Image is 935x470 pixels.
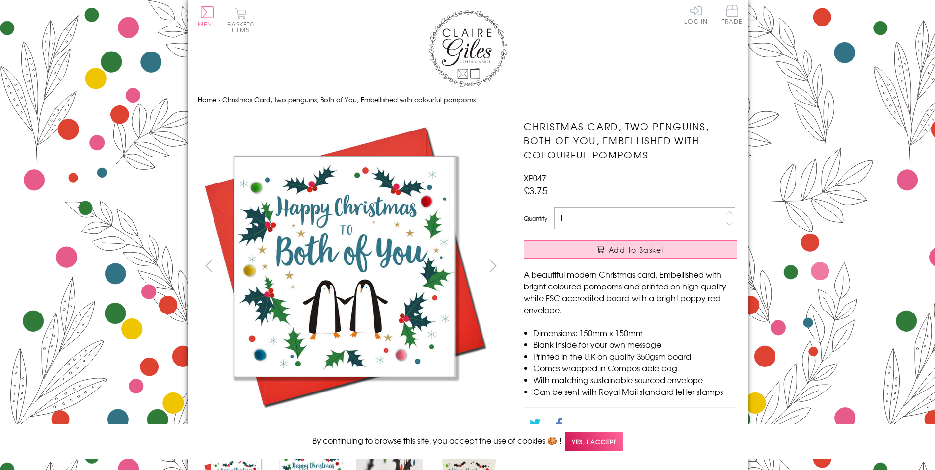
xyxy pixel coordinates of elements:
img: Claire Giles Greetings Cards [428,10,507,87]
a: Home [198,95,216,104]
span: 0 items [232,20,254,34]
span: £3.75 [524,183,548,197]
span: Add to Basket [609,245,665,255]
li: Comes wrapped in Compostable bag [534,362,737,374]
li: Blank inside for your own message [534,339,737,350]
a: Trade [722,5,743,26]
button: Basket0 items [227,8,254,33]
img: Christmas Card, two penguins, Both of You, Embellished with colourful pompoms [504,119,799,413]
li: Can be sent with Royal Mail standard letter stamps [534,386,737,397]
p: A beautiful modern Christmas card. Embellished with bright coloured pompoms and printed on high q... [524,268,737,315]
span: Trade [722,5,743,24]
span: › [218,95,220,104]
button: next [482,255,504,277]
label: Quantity [524,214,547,223]
li: Printed in the U.K on quality 350gsm board [534,350,737,362]
li: Dimensions: 150mm x 150mm [534,327,737,339]
h1: Christmas Card, two penguins, Both of You, Embellished with colourful pompoms [524,119,737,161]
button: Menu [198,6,217,27]
li: With matching sustainable sourced envelope [534,374,737,386]
button: Add to Basket [524,240,737,259]
nav: breadcrumbs [198,90,738,110]
img: Christmas Card, two penguins, Both of You, Embellished with colourful pompoms [197,119,492,414]
a: Log In [684,5,708,24]
span: Christmas Card, two penguins, Both of You, Embellished with colourful pompoms [222,95,476,104]
span: Menu [198,20,217,28]
button: prev [198,255,220,277]
span: Yes, I accept [565,432,623,451]
span: XP047 [524,172,546,183]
